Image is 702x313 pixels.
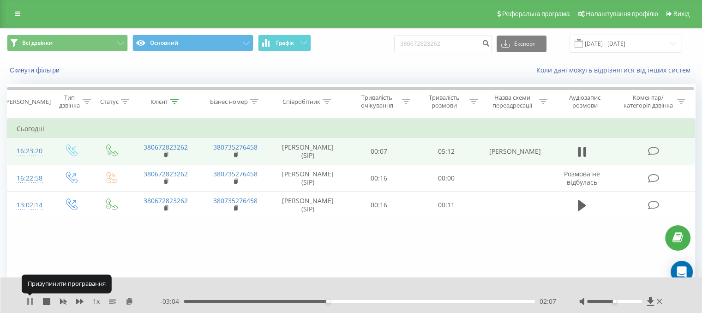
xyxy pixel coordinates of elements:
div: Тривалість розмови [421,94,467,109]
a: Коли дані можуть відрізнятися вiд інших систем [536,66,695,74]
td: [PERSON_NAME] (SIP) [270,138,346,165]
div: Тип дзвінка [58,94,80,109]
div: Клієнт [150,98,168,106]
button: Всі дзвінки [7,35,128,51]
span: Всі дзвінки [22,39,53,47]
span: Реферальна програма [502,10,570,18]
a: 380672823262 [144,196,188,205]
button: Експорт [497,36,546,52]
div: Коментар/категорія дзвінка [621,94,675,109]
button: Скинути фільтри [7,66,64,74]
div: Співробітник [282,98,320,106]
input: Пошук за номером [394,36,492,52]
div: [PERSON_NAME] [4,98,51,106]
span: - 03:04 [160,297,184,306]
div: Accessibility label [326,300,330,303]
a: 380672823262 [144,143,188,151]
span: 1 x [93,297,100,306]
div: Призупинити програвання [22,275,112,293]
td: [PERSON_NAME] (SIP) [270,165,346,192]
span: 02:07 [540,297,556,306]
a: 380735276458 [213,196,258,205]
span: Розмова не відбулась [564,169,600,187]
a: 380672823262 [144,169,188,178]
td: 05:12 [413,138,480,165]
button: Основний [132,35,253,51]
button: Графік [258,35,311,51]
span: Налаштування профілю [586,10,658,18]
div: Open Intercom Messenger [671,261,693,283]
a: 380735276458 [213,169,258,178]
td: Сьогодні [7,120,695,138]
td: 00:16 [346,192,413,218]
div: 16:23:20 [17,142,41,160]
td: [PERSON_NAME] [480,138,549,165]
td: 00:00 [413,165,480,192]
td: 00:16 [346,165,413,192]
div: 16:22:58 [17,169,41,187]
span: Графік [276,40,294,46]
div: Статус [100,98,119,106]
div: Аудіозапис розмови [558,94,612,109]
div: Бізнес номер [210,98,248,106]
td: 00:11 [413,192,480,218]
td: [PERSON_NAME] (SIP) [270,192,346,218]
a: 380735276458 [213,143,258,151]
span: Вихід [673,10,690,18]
div: Тривалість очікування [354,94,400,109]
div: Назва схеми переадресації [488,94,537,109]
div: Accessibility label [612,300,616,303]
div: 13:02:14 [17,196,41,214]
td: 00:07 [346,138,413,165]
